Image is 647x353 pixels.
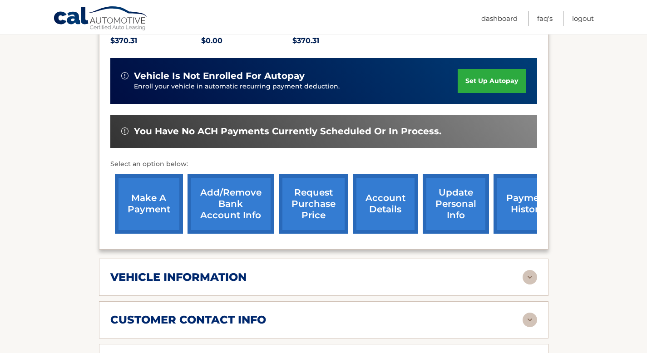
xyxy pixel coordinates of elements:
p: $0.00 [201,34,292,47]
a: account details [353,174,418,234]
h2: customer contact info [110,313,266,327]
h2: vehicle information [110,270,247,284]
img: accordion-rest.svg [523,313,537,327]
img: alert-white.svg [121,127,128,135]
p: $370.31 [292,34,384,47]
a: update personal info [423,174,489,234]
span: vehicle is not enrolled for autopay [134,70,305,82]
a: FAQ's [537,11,553,26]
span: You have no ACH payments currently scheduled or in process. [134,126,441,137]
p: Select an option below: [110,159,537,170]
a: Add/Remove bank account info [188,174,274,234]
a: set up autopay [458,69,526,93]
a: Cal Automotive [53,6,148,32]
a: Dashboard [481,11,518,26]
p: $370.31 [110,34,202,47]
img: alert-white.svg [121,72,128,79]
a: Logout [572,11,594,26]
a: make a payment [115,174,183,234]
p: Enroll your vehicle in automatic recurring payment deduction. [134,82,458,92]
a: request purchase price [279,174,348,234]
a: payment history [494,174,562,234]
img: accordion-rest.svg [523,270,537,284]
